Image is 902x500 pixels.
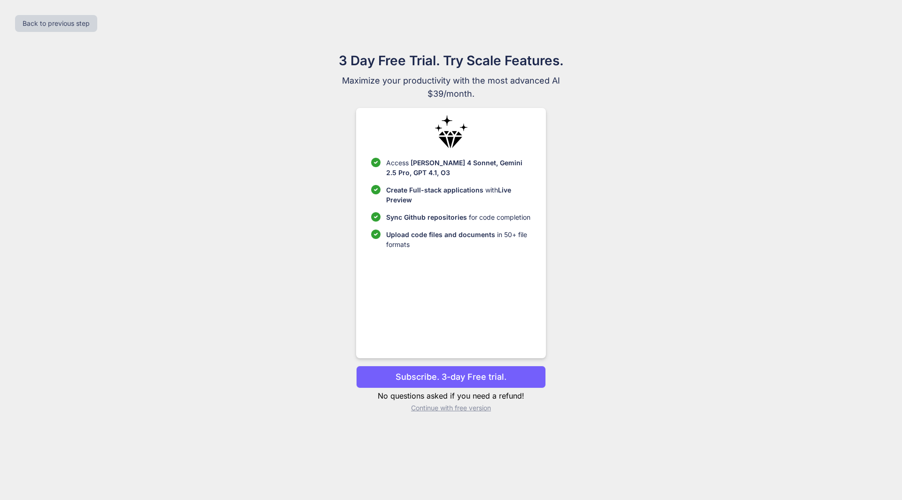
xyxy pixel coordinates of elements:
img: checklist [371,158,381,167]
span: $39/month. [293,87,609,100]
span: Create Full-stack applications [386,186,485,194]
p: for code completion [386,212,530,222]
span: [PERSON_NAME] 4 Sonnet, Gemini 2.5 Pro, GPT 4.1, O3 [386,159,522,177]
p: with [386,185,530,205]
button: Subscribe. 3-day Free trial. [356,366,545,388]
span: Upload code files and documents [386,231,495,238]
img: checklist [371,185,381,194]
button: Back to previous step [15,15,97,32]
p: in 50+ file formats [386,230,530,249]
p: No questions asked if you need a refund! [356,390,545,401]
img: checklist [371,230,381,239]
p: Access [386,158,530,177]
img: checklist [371,212,381,222]
span: Sync Github repositories [386,213,467,221]
p: Subscribe. 3-day Free trial. [396,370,506,383]
p: Continue with free version [356,403,545,413]
span: Maximize your productivity with the most advanced AI [293,74,609,87]
h1: 3 Day Free Trial. Try Scale Features. [293,51,609,70]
